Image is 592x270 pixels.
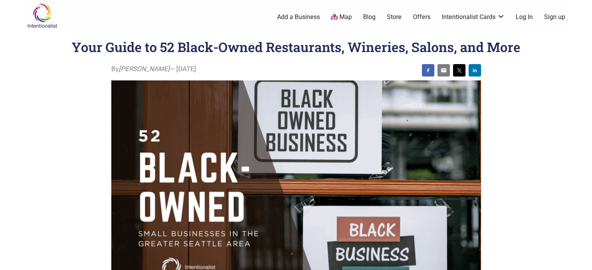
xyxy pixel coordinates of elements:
[72,38,520,56] h1: Your Guide to 52 Black-Owned Restaurants, Wineries, Salons, and More
[387,13,402,21] a: Store
[277,13,320,21] a: Add a Business
[456,67,462,73] img: twitter sharing button
[425,67,431,73] img: facebook sharing button
[544,13,565,21] a: Sign up
[413,13,430,21] a: Offers
[111,64,196,74] span: By — [DATE]
[119,65,170,73] i: [PERSON_NAME]
[331,13,352,22] a: Map
[363,13,376,21] a: Blog
[442,13,505,21] a: Intentionalist Cards
[516,13,533,21] a: Log In
[441,67,447,73] img: email sharing button
[472,67,478,73] img: linkedin sharing button
[24,3,61,28] img: Intentionalist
